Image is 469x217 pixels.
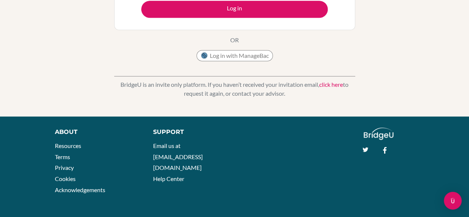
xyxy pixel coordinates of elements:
img: logo_white@2x-f4f0deed5e89b7ecb1c2cc34c3e3d731f90f0f143d5ea2071677605dd97b5244.png [364,128,394,140]
a: Acknowledgements [55,186,105,193]
a: click here [319,81,343,88]
div: About [55,128,136,137]
a: Terms [55,153,70,160]
div: Support [153,128,227,137]
a: Cookies [55,175,76,182]
div: Open Intercom Messenger [444,192,462,210]
a: Privacy [55,164,74,171]
a: Resources [55,142,81,149]
button: Log in [141,1,328,18]
a: Help Center [153,175,184,182]
p: BridgeU is an invite only platform. If you haven’t received your invitation email, to request it ... [114,80,355,98]
button: Log in with ManageBac [196,50,273,61]
p: OR [230,36,239,45]
a: Email us at [EMAIL_ADDRESS][DOMAIN_NAME] [153,142,203,171]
